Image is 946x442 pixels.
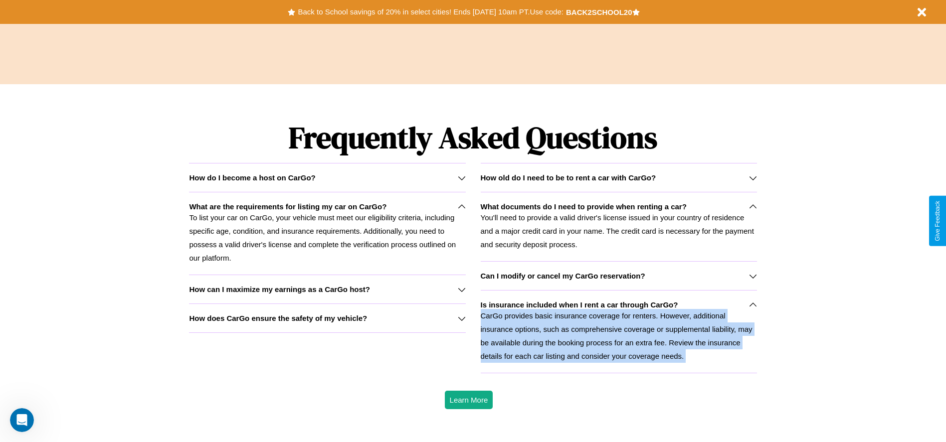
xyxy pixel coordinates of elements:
b: BACK2SCHOOL20 [566,8,632,16]
button: Learn More [445,391,493,409]
h3: How old do I need to be to rent a car with CarGo? [481,173,656,182]
h3: How can I maximize my earnings as a CarGo host? [189,285,370,294]
p: You'll need to provide a valid driver's license issued in your country of residence and a major c... [481,211,757,251]
iframe: Intercom live chat [10,408,34,432]
h3: Can I modify or cancel my CarGo reservation? [481,272,645,280]
div: Give Feedback [934,201,941,241]
button: Back to School savings of 20% in select cities! Ends [DATE] 10am PT.Use code: [295,5,566,19]
h3: Is insurance included when I rent a car through CarGo? [481,300,678,309]
p: CarGo provides basic insurance coverage for renters. However, additional insurance options, such ... [481,309,757,363]
h3: What are the requirements for listing my car on CarGo? [189,202,386,211]
h1: Frequently Asked Questions [189,112,757,163]
p: To list your car on CarGo, your vehicle must meet our eligibility criteria, including specific ag... [189,211,465,265]
h3: What documents do I need to provide when renting a car? [481,202,687,211]
h3: How do I become a host on CarGo? [189,173,315,182]
h3: How does CarGo ensure the safety of my vehicle? [189,314,367,322]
